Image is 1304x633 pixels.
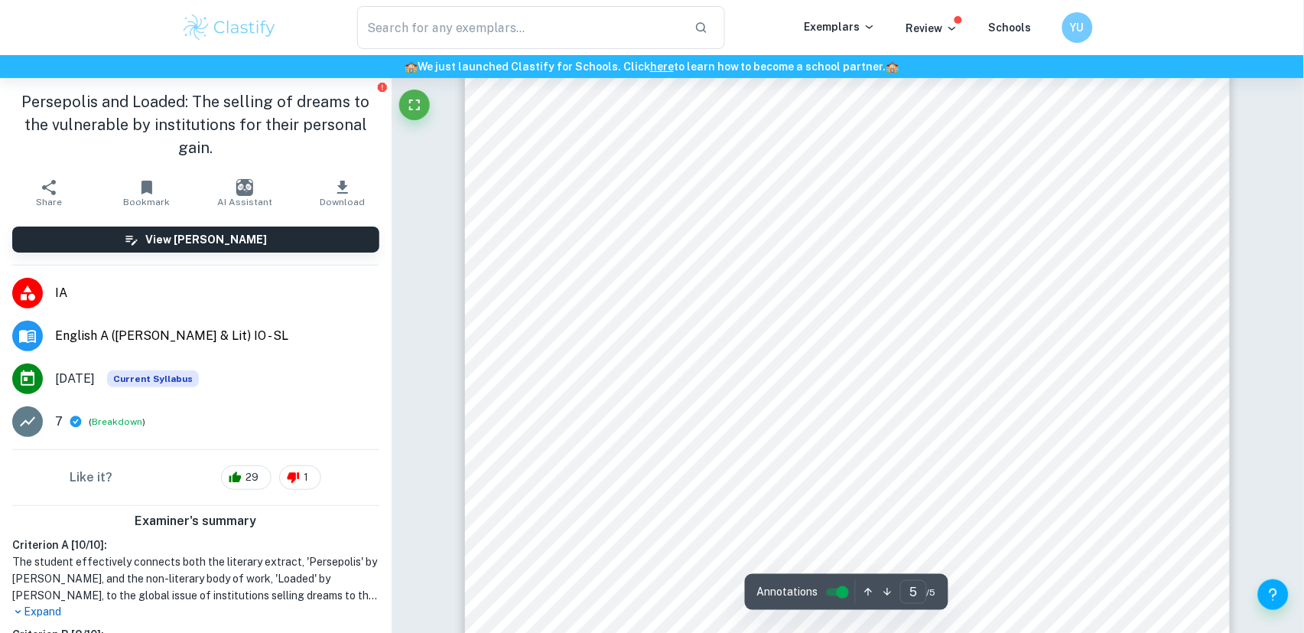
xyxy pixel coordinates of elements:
[558,331,1126,344] span: highlights the need to be criIcal of our sources of knowledge, and the importance of media literacy
[886,60,899,73] span: 🏫
[558,350,588,364] span: skills.
[357,6,683,49] input: Search for any exemplars...
[581,237,593,251] span: 6)
[107,370,199,387] div: This exemplar is based on the current syllabus. Feel free to refer to it for inspiration/ideas wh...
[558,293,1124,307] span: of work shows us how commercial insItuIons also present false narraIves and ideals as dreams to
[558,106,1080,119] span: adverIsed concepts as dreams the consumer should strive for. Finally, on the bo[om of the
[604,237,707,251] span: Conclusion (1min)
[906,20,958,37] p: Review
[107,370,199,387] span: Current Syllabus
[12,537,379,553] h6: Criterion A [ 10 / 10 ]:
[3,58,1301,75] h6: We just launched Clastify for Schools. Click to learn how to become a school partner.
[237,470,267,485] span: 29
[558,312,1115,326] span: speciûc target audiences, chosen for their vulnerability, with the ulImate goal of capital gain. ...
[1068,19,1086,36] h6: YU
[320,197,365,207] span: Download
[1062,12,1093,43] button: YU
[989,21,1032,34] a: Schools
[236,179,253,196] img: AI Assistant
[294,171,392,214] button: Download
[196,171,294,214] button: AI Assistant
[92,415,142,429] button: Breakdown
[558,181,1112,194] span: carefree consumer to aspire for similar values and therefore purchase the magazine as a result of
[89,415,145,429] span: ( )
[145,231,267,248] h6: View [PERSON_NAME]
[12,227,379,253] button: View [PERSON_NAME]
[70,468,112,487] h6: Like it?
[927,586,936,599] span: / 5
[181,12,278,43] img: Clastify logo
[221,465,272,490] div: 29
[12,604,379,620] p: Expand
[279,465,321,490] div: 1
[650,60,674,73] a: here
[55,327,379,345] span: English A ([PERSON_NAME] & Lit) IO - SL
[12,90,379,159] h1: Persepolis and Loaded: The selling of dreams to the vulnerable by institutions for their personal...
[295,470,317,485] span: 1
[805,18,876,35] p: Exemplars
[377,81,389,93] button: Report issue
[558,125,1133,139] span: magazine we see the quote <Why modern life really is rubbish=. This personal opinion of the edito...
[36,197,62,207] span: Share
[217,197,272,207] span: AI Assistant
[405,60,418,73] span: 🏫
[399,90,430,120] button: Fullscreen
[12,553,379,604] h1: The student effectively connects both the literary extract, 'Persepolis' by [PERSON_NAME], and th...
[757,584,818,600] span: Annotations
[558,275,1124,289] span: to be desired, o^en at the expense of vulnerable populaIons, for their own poliIcal gain. The body
[98,171,196,214] button: Bookmark
[55,370,95,388] span: [DATE]
[123,197,170,207] span: Bookmark
[1258,579,1289,610] button: Help and Feedback
[55,284,379,302] span: IA
[558,162,1116,176] span: the authority to make such declaraIons they are idealized, encouraging the vulnerable young and
[55,413,63,431] p: 7
[558,87,1117,101] span: oasis= which slows the reader to add emphasis. This further sells these previously established and
[558,143,1133,157] span: a clear example of the gonzo style menIoned previously. By challenging society and giving the editor
[558,256,1125,269] span: To conclude, the literary work shows us how poliIcal insItuIons present false narraIves as dreams
[558,68,1110,82] span: the magazine. This is heightened by the use of the sibilant s in <sex, stalkers= and <secret stor...
[558,200,772,214] span: immersing themselves in the 'dream'.
[6,512,385,530] h6: Examiner's summary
